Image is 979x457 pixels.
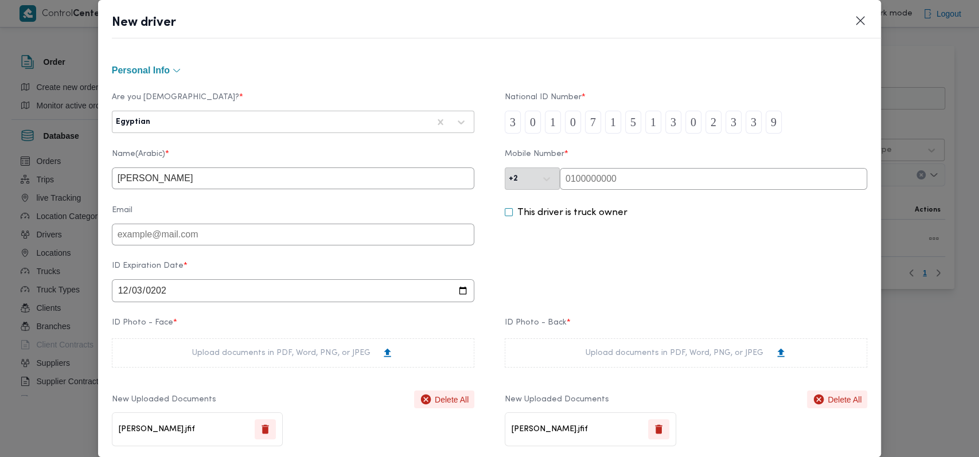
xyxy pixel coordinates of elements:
[112,279,474,302] input: DD/MM/YYY
[505,412,676,446] div: [PERSON_NAME].jfif
[505,318,867,336] label: ID Photo - Back
[505,93,867,111] label: National ID Number
[112,318,474,336] label: ID Photo - Face
[112,395,216,404] label: New Uploaded Documents
[505,395,609,404] label: New Uploaded Documents
[112,167,474,189] input: مثال: محمد أحمد محمود
[112,206,474,224] label: Email
[192,347,393,359] div: Upload documents in PDF, Word, PNG, or JPEG
[112,66,170,75] span: Personal Info
[112,66,868,75] button: Personal Info
[112,93,474,111] label: Are you [DEMOGRAPHIC_DATA]?
[414,390,474,408] button: Delete All
[112,224,474,245] input: example@mail.com
[586,347,787,359] div: Upload documents in PDF, Word, PNG, or JPEG
[112,150,474,167] label: Name(Arabic)
[853,14,867,28] button: Closes this modal window
[560,168,867,190] input: 0100000000
[112,261,474,279] label: ID Expiration Date
[517,208,627,218] label: This driver is truck owner
[116,118,150,127] div: Egyptian
[807,390,867,408] button: Delete All
[112,412,283,446] div: [PERSON_NAME].jfif
[112,14,895,38] header: New driver
[505,150,867,167] label: Mobile Number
